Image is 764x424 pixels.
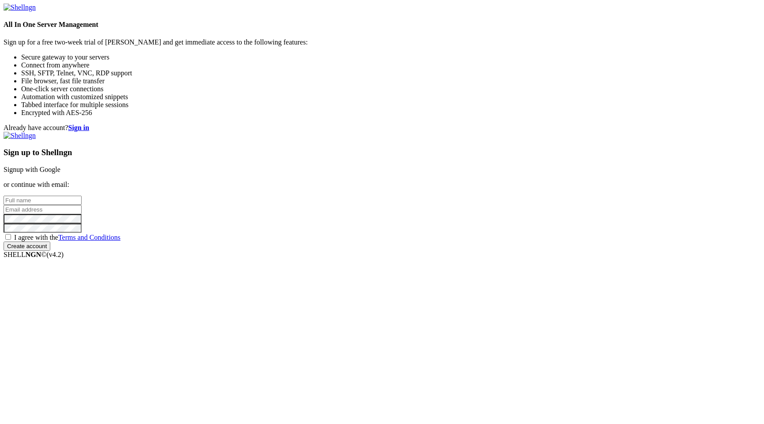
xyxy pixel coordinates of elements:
h4: All In One Server Management [4,21,760,29]
img: Shellngn [4,4,36,11]
img: Shellngn [4,132,36,140]
a: Sign in [68,124,90,131]
li: Secure gateway to your servers [21,53,760,61]
b: NGN [26,251,41,258]
li: Automation with customized snippets [21,93,760,101]
li: Encrypted with AES-256 [21,109,760,117]
span: 4.2.0 [47,251,64,258]
li: File browser, fast file transfer [21,77,760,85]
font: SHELL © [4,251,64,258]
li: One-click server connections [21,85,760,93]
a: Terms and Conditions [58,234,120,241]
input: I agree with theTerms and Conditions [5,234,11,240]
a: Signup with Google [4,166,60,173]
li: SSH, SFTP, Telnet, VNC, RDP support [21,69,760,77]
p: Sign up for a free two-week trial of [PERSON_NAME] and get immediate access to the following feat... [4,38,760,46]
font: I agree with the [14,234,120,241]
p: or continue with email: [4,181,760,189]
input: Create account [4,242,50,251]
input: Full name [4,196,82,205]
font: Sign up to Shellngn [4,148,72,157]
input: Email address [4,205,82,214]
font: Already have account? [4,124,89,131]
li: Tabbed interface for multiple sessions [21,101,760,109]
li: Connect from anywhere [21,61,760,69]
